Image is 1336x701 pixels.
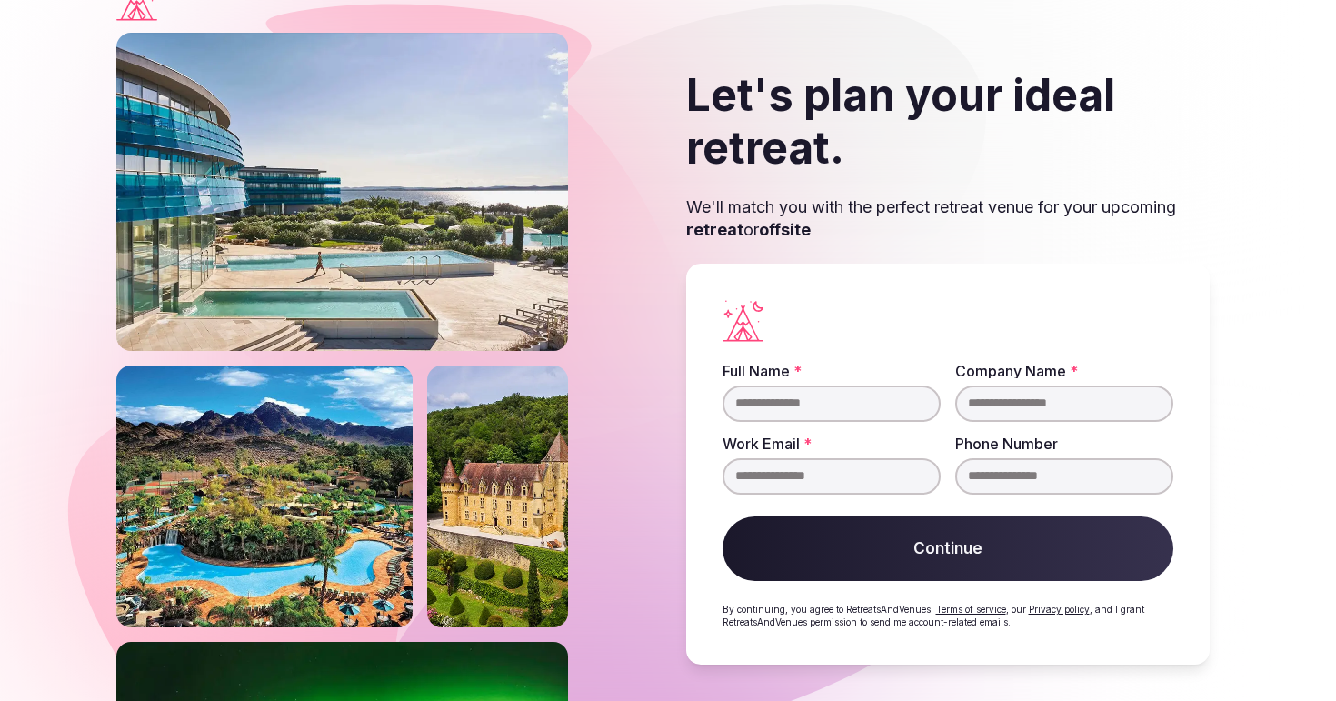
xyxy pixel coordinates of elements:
label: Work Email [723,436,941,451]
img: Falkensteiner outdoor resort with pools [116,33,568,351]
a: Terms of service [936,604,1006,615]
a: Privacy policy [1029,604,1090,615]
p: We'll match you with the perfect retreat venue for your upcoming or [686,195,1210,241]
strong: offsite [759,220,811,239]
label: Phone Number [955,436,1173,451]
img: Phoenix river ranch resort [116,366,413,627]
img: Castle on a slope [427,366,568,627]
p: By continuing, you agree to RetreatsAndVenues' , our , and I grant RetreatsAndVenues permission t... [723,603,1173,628]
h2: Let's plan your ideal retreat. [686,69,1210,174]
label: Full Name [723,364,941,378]
strong: retreat [686,220,743,239]
label: Company Name [955,364,1173,378]
button: Continue [723,516,1173,582]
